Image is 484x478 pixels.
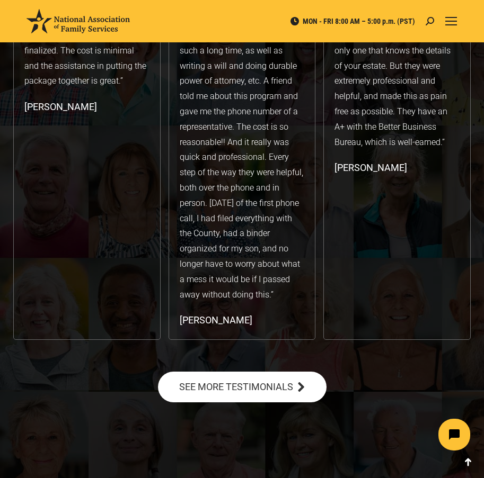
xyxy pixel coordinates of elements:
[179,382,293,392] span: SEE MORE TESTIMONIALS
[335,160,407,175] div: [PERSON_NAME]
[180,313,252,327] div: [PERSON_NAME]
[27,9,130,33] img: National Association of Family Services
[289,16,415,26] span: MON - FRI 8:00 AM – 5:00 p.m. (PST)
[297,410,479,459] iframe: Tidio Chat
[445,15,457,28] a: Mobile menu icon
[158,372,327,402] a: SEE MORE TESTIMONIALS
[24,100,97,114] div: [PERSON_NAME]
